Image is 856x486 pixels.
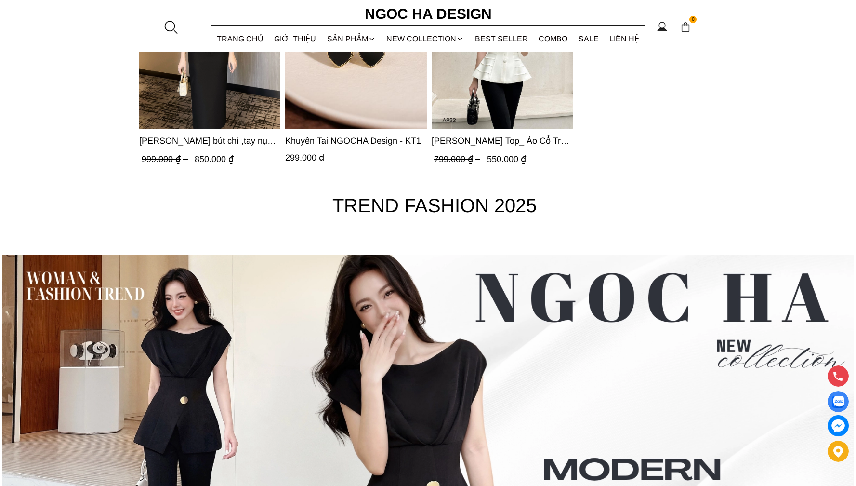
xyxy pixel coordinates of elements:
a: Display image [828,391,849,412]
span: Khuyên Tai NGOCHA Design - KT1 [286,134,427,148]
font: TREND FASHION 2025 [332,195,537,216]
span: 799.000 ₫ [434,154,483,164]
span: 0 [689,16,697,24]
a: Link to Khuyên Tai NGOCHA Design - KT1 [286,134,427,148]
a: GIỚI THIỆU [269,26,322,52]
a: Link to Alice Dress_Đầm bút chì ,tay nụ hồng ,bồng đầu tay màu đen D727 [139,134,280,148]
a: messenger [828,415,849,436]
a: BEST SELLER [470,26,534,52]
a: Combo [533,26,573,52]
img: img-CART-ICON-ksit0nf1 [680,22,691,32]
span: 550.000 ₫ [487,154,526,164]
a: NEW COLLECTION [381,26,470,52]
a: SALE [573,26,605,52]
img: Display image [832,396,844,408]
a: Link to Ellie Top_ Áo Cổ Tròn Tùng May Gân Nổi Màu Kem A922 [432,134,573,148]
div: SẢN PHẨM [322,26,382,52]
span: [PERSON_NAME] bút chì ,tay nụ hồng ,bồng đầu tay màu đen D727 [139,134,280,148]
a: Ngoc Ha Design [356,2,500,26]
span: 850.000 ₫ [195,154,234,164]
span: 999.000 ₫ [142,154,190,164]
a: LIÊN HỆ [604,26,645,52]
span: [PERSON_NAME] Top_ Áo Cổ Tròn Tùng May Gân Nổi Màu Kem A922 [432,134,573,148]
span: 299.000 ₫ [286,153,325,162]
a: TRANG CHỦ [211,26,269,52]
